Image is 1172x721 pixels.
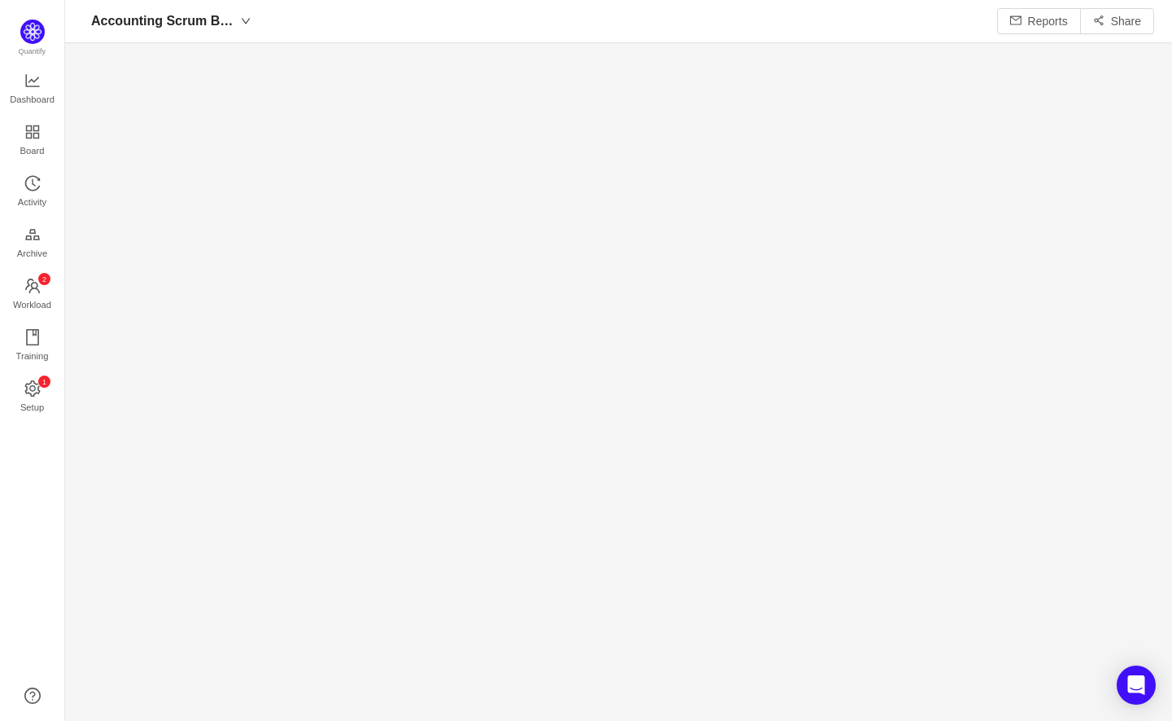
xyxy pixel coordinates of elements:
[997,8,1081,34] button: icon: mailReports
[24,329,41,345] i: icon: book
[24,73,41,106] a: Dashboard
[18,186,46,218] span: Activity
[241,16,251,26] i: icon: down
[24,175,41,191] i: icon: history
[24,279,41,311] a: icon: teamWorkload
[24,278,41,294] i: icon: team
[13,288,51,321] span: Workload
[91,8,236,34] span: Accounting Scrum Board
[24,73,41,89] i: icon: line-chart
[38,376,50,388] sup: 1
[1117,666,1156,705] div: Open Intercom Messenger
[20,391,44,424] span: Setup
[24,226,41,243] i: icon: gold
[24,688,41,704] a: icon: question-circle
[24,124,41,140] i: icon: appstore
[42,273,46,285] p: 2
[20,20,45,44] img: Quantify
[42,376,46,388] p: 1
[1080,8,1154,34] button: icon: share-altShare
[24,176,41,209] a: Activity
[10,83,55,116] span: Dashboard
[24,227,41,260] a: Archive
[24,380,41,397] i: icon: setting
[19,47,46,55] span: Quantify
[24,330,41,363] a: Training
[24,381,41,414] a: icon: settingSetup
[17,237,47,270] span: Archive
[20,134,45,167] span: Board
[15,340,48,372] span: Training
[24,125,41,157] a: Board
[38,273,50,285] sup: 2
